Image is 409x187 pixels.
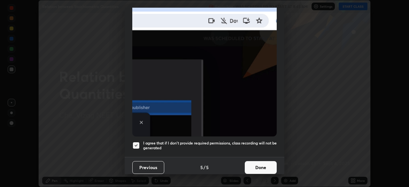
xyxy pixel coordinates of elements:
[245,161,277,174] button: Done
[200,164,203,171] h4: 5
[204,164,205,171] h4: /
[206,164,209,171] h4: 5
[132,161,164,174] button: Previous
[143,141,277,151] h5: I agree that if I don't provide required permissions, class recording will not be generated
